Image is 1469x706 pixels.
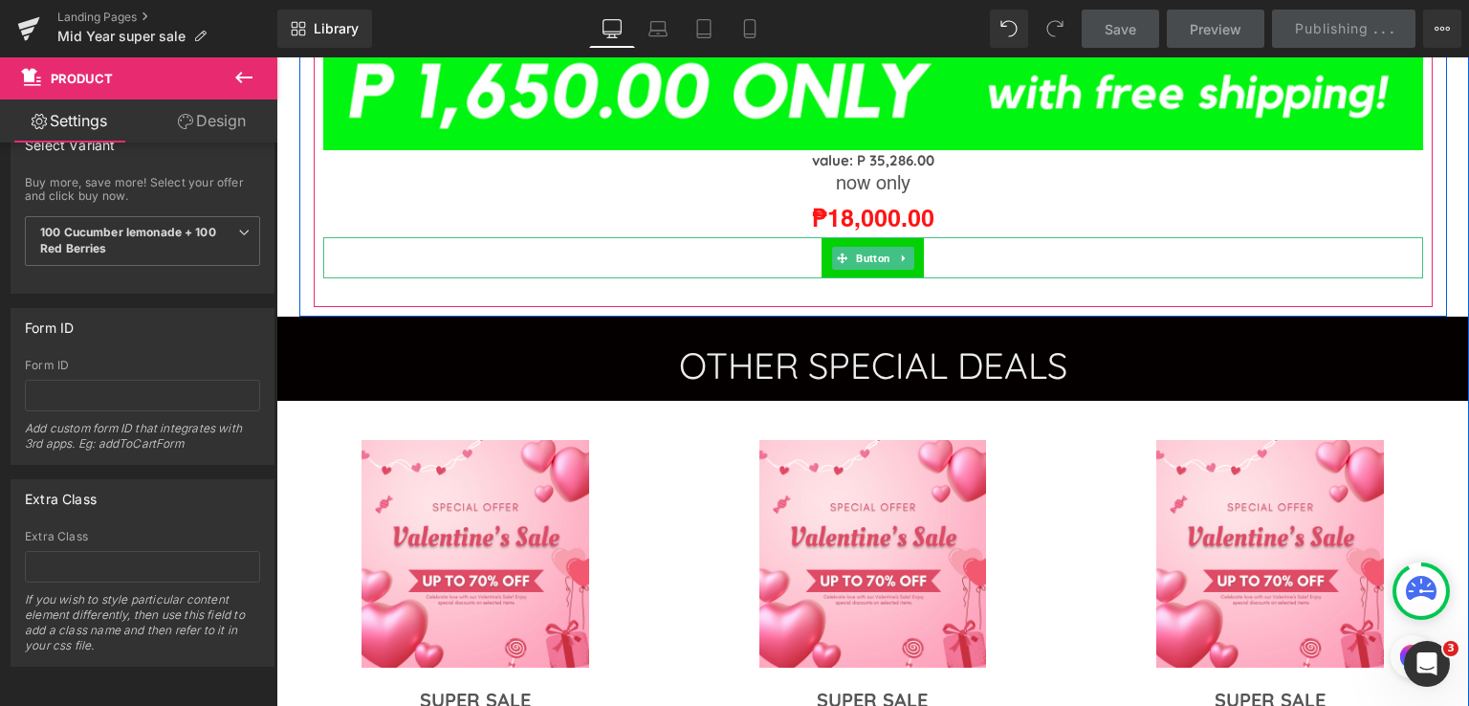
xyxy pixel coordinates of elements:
[990,10,1028,48] button: Undo
[25,176,260,209] label: Buy more, save more! Select your offer and click buy now.
[25,592,260,666] div: If you wish to style particular content element differently, then use this field to add a class n...
[536,143,658,180] span: ₱18,000.00
[1443,641,1458,656] span: 3
[51,71,113,86] span: Product
[727,10,773,48] a: Mobile
[1167,10,1264,48] a: Preview
[1105,19,1136,39] span: Save
[143,631,254,654] a: SUPER SALE
[57,29,186,44] span: Mid Year super sale
[681,10,727,48] a: Tablet
[314,20,359,37] span: Library
[483,383,710,609] img: SUPER SALE
[545,180,647,220] a: BUY NOW
[536,94,658,112] strong: value: P 35,286.00
[143,99,281,143] a: Design
[40,225,216,255] b: 100 Cucumber lemonade + 100 Red Berries
[1404,641,1450,687] iframe: Intercom live chat
[576,189,618,212] span: Button
[25,530,260,543] div: Extra Class
[540,631,651,654] a: SUPER SALE
[617,189,637,212] a: Expand / Collapse
[25,309,74,336] div: Form ID
[277,10,372,48] a: New Library
[57,10,277,25] a: Landing Pages
[589,10,635,48] a: Desktop
[880,383,1107,609] img: SUPER SALE
[1036,10,1074,48] button: Redo
[1190,19,1241,39] span: Preview
[635,10,681,48] a: Laptop
[25,359,260,372] div: Form ID
[25,480,97,507] div: Extra Class
[938,631,1049,654] a: SUPER SALE
[47,113,1147,143] p: now only
[85,383,312,609] img: SUPER SALE
[25,421,260,464] div: Add custom form ID that integrates with 3rd apps. Eg: addToCartForm
[1423,10,1461,48] button: More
